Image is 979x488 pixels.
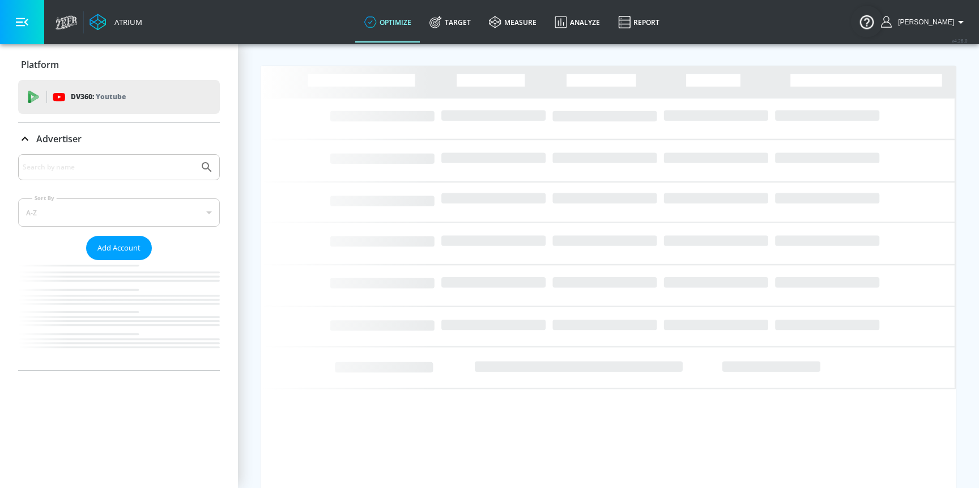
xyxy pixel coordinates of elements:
div: Platform [18,49,220,80]
span: login as: rob.greenberg@zefr.com [893,18,954,26]
p: Advertiser [36,133,82,145]
label: Sort By [32,194,57,202]
a: Report [609,2,669,43]
div: DV360: Youtube [18,80,220,114]
p: Platform [21,58,59,71]
a: optimize [355,2,420,43]
div: Atrium [110,17,142,27]
a: Atrium [90,14,142,31]
a: Analyze [546,2,609,43]
a: measure [480,2,546,43]
span: Add Account [97,241,141,254]
button: Open Resource Center [851,6,883,37]
input: Search by name [23,160,194,175]
div: Advertiser [18,154,220,370]
nav: list of Advertiser [18,260,220,370]
p: Youtube [96,91,126,103]
div: A-Z [18,198,220,227]
button: Add Account [86,236,152,260]
a: Target [420,2,480,43]
button: [PERSON_NAME] [881,15,968,29]
div: Advertiser [18,123,220,155]
p: DV360: [71,91,126,103]
span: v 4.28.0 [952,37,968,44]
